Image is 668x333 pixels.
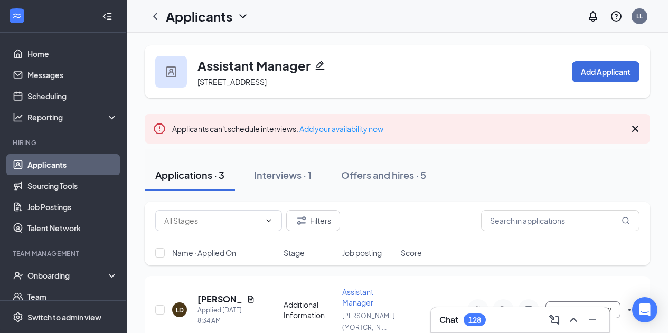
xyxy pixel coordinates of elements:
svg: Filter [295,214,308,227]
svg: WorkstreamLogo [12,11,22,21]
svg: Minimize [586,313,599,326]
button: Schedule Interview [545,301,620,318]
button: Filter Filters [286,210,340,231]
a: Sourcing Tools [27,175,118,196]
div: Offers and hires · 5 [341,168,426,182]
button: ComposeMessage [546,311,563,328]
span: [PERSON_NAME] (MORTCR, IN ... [342,312,395,331]
svg: ChevronLeft [149,10,162,23]
div: Team Management [13,249,116,258]
div: Interviews · 1 [254,168,312,182]
div: Switch to admin view [27,312,101,322]
div: LD [176,306,184,315]
div: Reporting [27,112,118,122]
div: Applications · 3 [155,168,224,182]
a: Scheduling [27,85,118,107]
span: Applicants can't schedule interviews. [172,124,383,134]
div: Applied [DATE] 8:34 AM [197,305,255,326]
svg: Cross [629,122,642,135]
a: Home [27,43,118,64]
svg: ChevronDown [265,216,273,225]
div: Open Intercom Messenger [632,297,657,322]
input: All Stages [164,215,260,226]
svg: Notifications [587,10,599,23]
span: Score [401,248,422,258]
a: Talent Network [27,217,118,239]
svg: Ellipses [627,303,639,316]
div: Onboarding [27,270,109,281]
a: Applicants [27,154,118,175]
svg: MagnifyingGlass [622,216,630,225]
svg: UserCheck [13,270,23,281]
span: Job posting [342,248,382,258]
button: Minimize [584,311,601,328]
svg: Settings [13,312,23,322]
svg: ComposeMessage [548,313,561,326]
h3: Assistant Manager [197,56,311,74]
button: ChevronUp [565,311,582,328]
svg: Analysis [13,112,23,122]
div: 128 [468,316,481,325]
h5: [PERSON_NAME] [197,293,242,305]
div: Hiring [13,138,116,147]
img: user icon [166,66,176,77]
h1: Applicants [166,7,232,25]
svg: ChevronDown [237,10,249,23]
svg: Note [472,306,484,314]
span: Name · Applied On [172,248,236,258]
svg: ChevronUp [567,313,580,326]
span: [STREET_ADDRESS] [197,77,267,87]
svg: Pencil [315,60,325,71]
input: Search in applications [481,210,639,231]
span: Assistant Manager [342,287,373,307]
svg: ActiveChat [522,306,535,314]
a: Add your availability now [299,124,383,134]
button: Add Applicant [572,61,639,82]
svg: Error [153,122,166,135]
svg: Tag [497,306,510,314]
span: Stage [284,248,305,258]
svg: Collapse [102,11,112,22]
div: Additional Information [284,299,336,320]
a: Messages [27,64,118,85]
div: LL [636,12,643,21]
svg: Document [247,295,255,303]
a: Team [27,286,118,307]
a: Job Postings [27,196,118,217]
h3: Chat [439,314,458,326]
svg: QuestionInfo [610,10,623,23]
